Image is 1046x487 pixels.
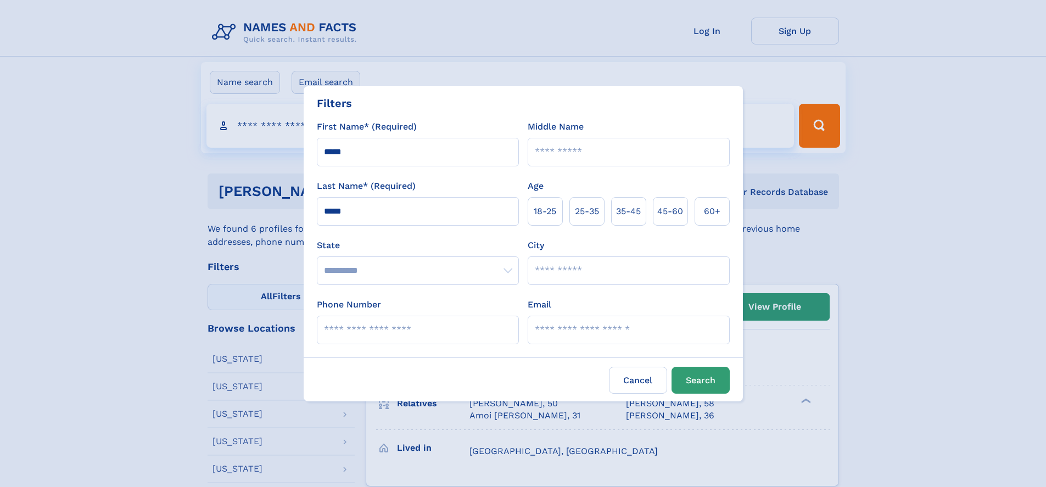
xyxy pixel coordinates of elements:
label: Middle Name [528,120,584,133]
span: 18‑25 [534,205,556,218]
button: Search [672,367,730,394]
span: 25‑35 [575,205,599,218]
label: First Name* (Required) [317,120,417,133]
label: State [317,239,519,252]
label: Phone Number [317,298,381,311]
label: City [528,239,544,252]
label: Cancel [609,367,667,394]
span: 35‑45 [616,205,641,218]
span: 60+ [704,205,720,218]
label: Last Name* (Required) [317,180,416,193]
label: Email [528,298,551,311]
div: Filters [317,95,352,111]
span: 45‑60 [657,205,683,218]
label: Age [528,180,544,193]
